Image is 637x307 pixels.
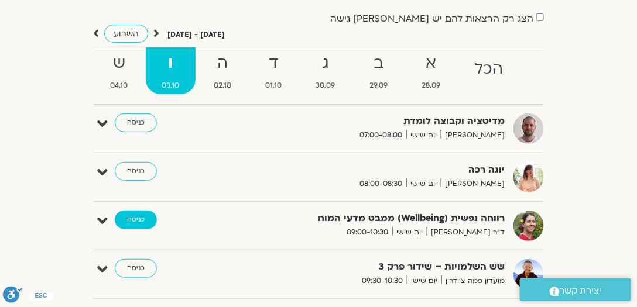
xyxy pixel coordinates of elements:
[355,129,406,142] span: 07:00-08:00
[146,47,195,94] a: ו03.10
[441,275,505,287] span: מועדון פמה צ'ודרון
[198,80,247,92] span: 02.10
[354,50,403,77] strong: ב
[300,50,351,77] strong: ג
[115,211,157,229] a: כניסה
[392,226,427,239] span: יום שישי
[249,50,297,77] strong: ד
[355,178,406,190] span: 08:00-08:30
[520,278,631,301] a: יצירת קשר
[146,50,195,77] strong: ו
[560,283,602,299] span: יצירת קשר
[441,129,505,142] span: [PERSON_NAME]
[94,50,143,77] strong: ש
[249,80,297,92] span: 01.10
[300,80,351,92] span: 30.09
[406,50,456,77] strong: א
[94,47,143,94] a: ש04.10
[354,47,403,94] a: ב29.09
[253,113,505,129] strong: מדיטציה וקבוצה לומדת
[358,275,407,287] span: 09:30-10:30
[406,178,441,190] span: יום שישי
[406,80,456,92] span: 28.09
[406,47,456,94] a: א28.09
[167,29,225,41] p: [DATE] - [DATE]
[114,28,139,39] span: השבוע
[253,162,505,178] strong: יוגה רכה
[115,162,157,181] a: כניסה
[406,129,441,142] span: יום שישי
[253,211,505,226] strong: רווחה נפשית (Wellbeing) ממבט מדעי המוח
[115,259,157,278] a: כניסה
[459,56,519,82] strong: הכל
[249,47,297,94] a: ד01.10
[407,275,441,287] span: יום שישי
[300,47,351,94] a: ג30.09
[198,47,247,94] a: ה02.10
[198,50,247,77] strong: ה
[354,80,403,92] span: 29.09
[427,226,505,239] span: ד"ר [PERSON_NAME]
[343,226,392,239] span: 09:00-10:30
[146,80,195,92] span: 03.10
[459,47,519,94] a: הכל
[104,25,148,43] a: השבוע
[330,13,533,24] label: הצג רק הרצאות להם יש [PERSON_NAME] גישה
[115,113,157,132] a: כניסה
[253,259,505,275] strong: שש השלמויות – שידור פרק 3
[94,80,143,92] span: 04.10
[441,178,505,190] span: [PERSON_NAME]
